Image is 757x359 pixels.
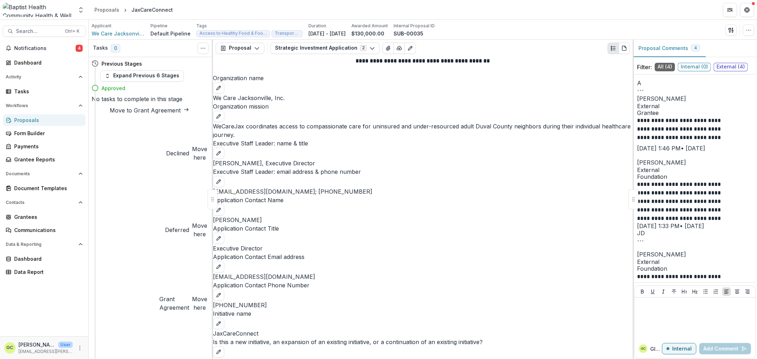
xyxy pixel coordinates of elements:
[3,114,86,126] a: Proposals
[14,88,80,95] div: Tasks
[213,167,633,176] p: Executive Staff Leader: email address & phone number
[14,116,80,124] div: Proposals
[351,30,384,37] p: $130,000.00
[213,94,633,102] p: We Care Jacksonville, Inc.
[197,43,209,54] button: Toggle View Cancelled Tasks
[608,43,619,54] button: Plaintext view
[637,167,753,173] span: External
[14,143,80,150] div: Payments
[637,144,753,153] p: [DATE] 1:46 PM • [DATE]
[3,57,86,68] a: Dashboard
[3,127,86,139] a: Form Builder
[213,253,633,261] p: Application Contact Email address
[14,213,80,221] div: Grantees
[714,63,748,71] span: External ( 4 )
[743,287,752,296] button: Align Right
[637,103,753,110] span: External
[192,145,207,162] button: Move here
[165,226,189,234] h4: Deferred
[637,259,753,265] span: External
[6,74,76,79] span: Activity
[94,6,119,13] div: Proposals
[619,43,630,54] button: PDF view
[637,265,753,272] span: Foundation
[383,43,394,54] button: View Attached Files
[213,122,633,139] p: WeCareJax coordinates access to compassionate care for uninsured and under-resourced adult Duval ...
[213,261,224,272] button: edit
[270,43,380,54] button: Strategic Investment Application2
[723,3,737,17] button: Partners
[76,45,83,52] span: 4
[637,222,753,230] p: [DATE] 1:33 PM • [DATE]
[213,224,633,233] p: Application Contact Title
[213,187,633,196] p: ; [PHONE_NUMBER]
[100,70,184,82] button: Expand Previous 6 Stages
[733,287,741,296] button: Align Center
[14,268,80,276] div: Data Report
[701,287,710,296] button: Bullet List
[213,329,633,338] p: JaxCareConnect
[641,347,646,350] div: Glenwood Charles
[213,148,224,159] button: edit
[3,266,86,278] a: Data Report
[6,200,76,205] span: Contacts
[213,281,633,289] p: Application Contact Phone Number
[16,28,61,34] span: Search...
[92,106,207,115] button: Move to Grant Agreement
[3,85,86,97] a: Tasks
[3,71,86,83] button: Open Activity
[308,23,326,29] p: Duration
[166,149,189,158] h4: Declined
[213,111,224,122] button: edit
[6,242,76,247] span: Data & Reporting
[213,301,633,309] p: [PHONE_NUMBER]
[740,3,754,17] button: Get Help
[275,31,300,36] span: Transportation
[637,110,753,116] span: Grantee
[14,129,80,137] div: Form Builder
[694,45,697,50] span: 4
[213,289,224,301] button: edit
[92,5,122,15] a: Proposals
[213,102,633,111] p: Organization mission
[648,287,657,296] button: Underline
[213,338,633,346] p: Is this a new initiative, an expansion of an existing initiative, or a continuation of an existin...
[64,27,81,35] div: Ctrl + K
[394,23,435,29] p: Internal Proposal ID
[662,343,696,354] button: Internal
[3,224,86,236] a: Communications
[213,309,633,318] p: Initiative name
[213,176,224,187] button: edit
[3,100,86,111] button: Open Workflows
[308,30,346,37] p: [DATE] - [DATE]
[637,80,753,86] div: Angela
[680,287,689,296] button: Heading 1
[637,173,753,180] span: Foundation
[196,23,207,29] p: Tags
[650,345,662,353] p: Glenwood C
[213,244,633,253] p: Executive Director
[3,140,86,152] a: Payments
[14,59,80,66] div: Dashboard
[6,171,76,176] span: Documents
[722,287,731,296] button: Align Left
[92,5,176,15] nav: breadcrumb
[712,287,720,296] button: Ordered List
[213,139,633,148] p: Executive Staff Leader: name & title
[405,43,416,54] button: Edit as form
[131,6,173,13] div: JaxCareConnect
[76,344,84,352] button: More
[637,94,753,103] p: [PERSON_NAME]
[92,95,207,103] h5: No tasks to complete in this stage
[102,60,142,67] h4: Previous Stages
[111,44,120,53] span: 0
[58,342,73,348] p: User
[14,184,80,192] div: Document Templates
[3,239,86,250] button: Open Data & Reporting
[3,182,86,194] a: Document Templates
[192,295,207,312] button: Move here
[213,74,633,82] p: Organization name
[678,63,711,71] span: Internal ( 0 )
[213,216,633,224] p: [PERSON_NAME]
[637,250,753,259] p: [PERSON_NAME]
